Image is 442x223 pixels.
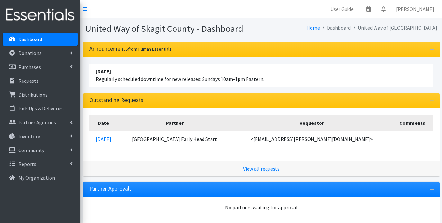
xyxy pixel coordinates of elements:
[3,171,78,184] a: My Organization
[18,161,36,167] p: Reports
[3,102,78,115] a: Pick Ups & Deliveries
[231,115,392,131] th: Requestor
[320,23,351,32] li: Dashboard
[18,64,41,70] p: Purchases
[18,147,44,153] p: Community
[118,131,231,147] td: [GEOGRAPHIC_DATA] Early Head Start
[231,131,392,147] td: <[EMAIL_ADDRESS][PERSON_NAME][DOMAIN_NAME]>
[96,68,111,74] strong: [DATE]
[86,23,259,34] h1: United Way of Skagit County - Dashboard
[89,115,118,131] th: Date
[325,3,359,15] a: User Guide
[391,3,439,15] a: [PERSON_NAME]
[89,203,433,211] div: No partners waiting for approval
[3,47,78,59] a: Donations
[89,97,143,104] h3: Outstanding Requests
[18,119,56,125] p: Partner Agencies
[3,88,78,101] a: Distributions
[3,158,78,170] a: Reports
[18,133,40,140] p: Inventory
[243,166,280,172] a: View all requests
[18,91,48,98] p: Distributions
[3,144,78,157] a: Community
[392,115,433,131] th: Comments
[89,46,172,52] h3: Announcements
[3,33,78,46] a: Dashboard
[128,46,172,52] small: from Human Essentials
[18,50,41,56] p: Donations
[3,4,78,26] img: HumanEssentials
[3,130,78,143] a: Inventory
[3,116,78,129] a: Partner Agencies
[18,105,64,112] p: Pick Ups & Deliveries
[96,136,111,142] a: [DATE]
[89,64,433,87] li: Regularly scheduled downtime for new releases: Sundays 10am-1pm Eastern.
[3,61,78,73] a: Purchases
[351,23,437,32] li: United Way of [GEOGRAPHIC_DATA]
[3,74,78,87] a: Requests
[18,36,42,42] p: Dashboard
[18,78,39,84] p: Requests
[118,115,231,131] th: Partner
[89,185,132,192] h3: Partner Approvals
[18,175,55,181] p: My Organization
[306,24,320,31] a: Home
